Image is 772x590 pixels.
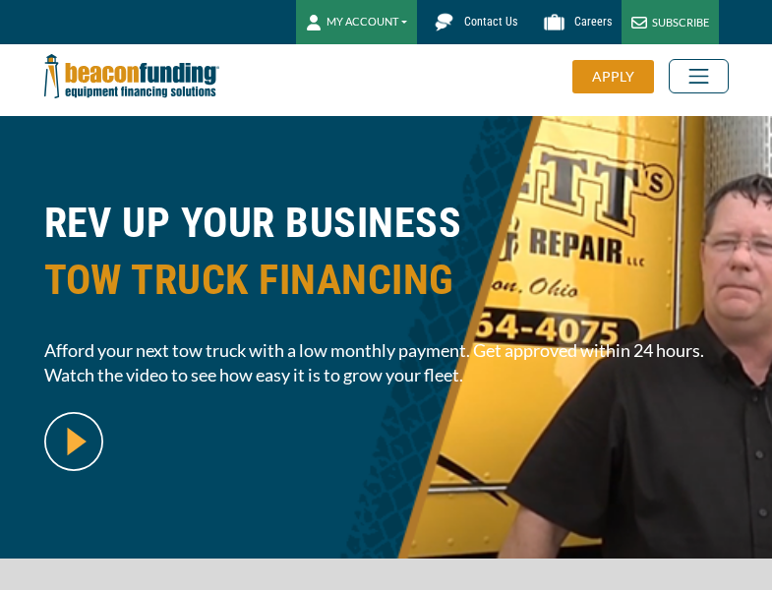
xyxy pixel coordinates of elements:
button: Toggle navigation [669,59,729,93]
h1: REV UP YOUR BUSINESS [44,195,729,324]
img: Beacon Funding chat [427,5,461,39]
a: Careers [527,5,622,39]
img: video modal pop-up play button [44,412,103,471]
div: APPLY [572,60,654,93]
span: Contact Us [464,15,517,29]
span: Careers [574,15,612,29]
span: TOW TRUCK FINANCING [44,252,729,309]
img: Beacon Funding Careers [537,5,571,39]
span: Afford your next tow truck with a low monthly payment. Get approved within 24 hours. Watch the vi... [44,338,729,387]
a: APPLY [572,60,669,93]
img: Beacon Funding Corporation logo [44,44,219,108]
a: Contact Us [417,5,527,39]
